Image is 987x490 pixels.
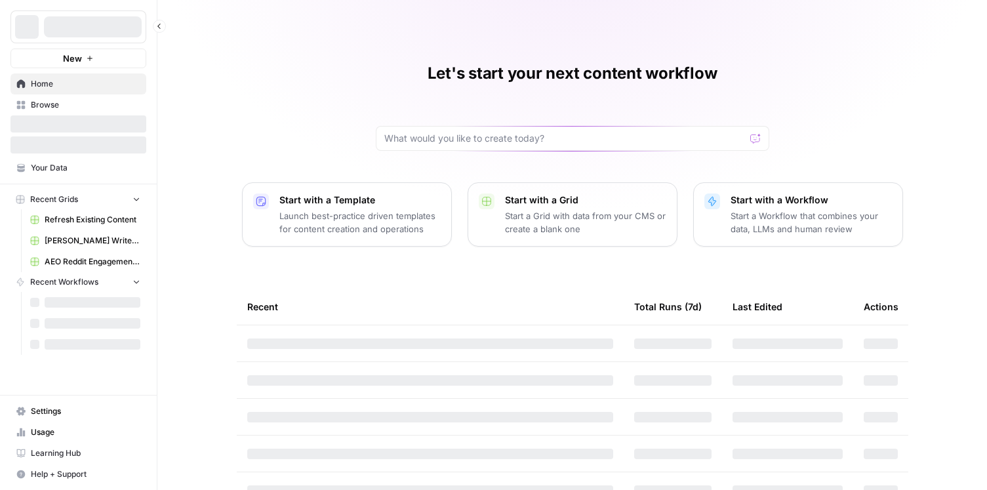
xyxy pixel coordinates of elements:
div: Last Edited [733,289,782,325]
p: Start with a Template [279,194,441,207]
a: Your Data [10,157,146,178]
h1: Let's start your next content workflow [428,63,717,84]
span: Recent Grids [30,194,78,205]
span: Recent Workflows [30,276,98,288]
p: Start with a Grid [505,194,666,207]
button: Recent Workflows [10,272,146,292]
button: Start with a TemplateLaunch best-practice driven templates for content creation and operations [242,182,452,247]
span: Home [31,78,140,90]
a: Settings [10,401,146,422]
span: [PERSON_NAME] Write Informational Article [45,235,140,247]
div: Recent [247,289,613,325]
span: Your Data [31,162,140,174]
button: Recent Grids [10,190,146,209]
span: AEO Reddit Engagement (5) [45,256,140,268]
p: Start a Workflow that combines your data, LLMs and human review [731,209,892,235]
span: Browse [31,99,140,111]
span: Usage [31,426,140,438]
span: Learning Hub [31,447,140,459]
a: Learning Hub [10,443,146,464]
a: Home [10,73,146,94]
p: Start with a Workflow [731,194,892,207]
a: Usage [10,422,146,443]
button: Help + Support [10,464,146,485]
span: Refresh Existing Content [45,214,140,226]
button: Start with a WorkflowStart a Workflow that combines your data, LLMs and human review [693,182,903,247]
a: Refresh Existing Content [24,209,146,230]
span: Settings [31,405,140,417]
a: Browse [10,94,146,115]
p: Launch best-practice driven templates for content creation and operations [279,209,441,235]
a: [PERSON_NAME] Write Informational Article [24,230,146,251]
p: Start a Grid with data from your CMS or create a blank one [505,209,666,235]
button: New [10,49,146,68]
input: What would you like to create today? [384,132,745,145]
div: Actions [864,289,898,325]
button: Start with a GridStart a Grid with data from your CMS or create a blank one [468,182,677,247]
div: Total Runs (7d) [634,289,702,325]
span: New [63,52,82,65]
span: Help + Support [31,468,140,480]
a: AEO Reddit Engagement (5) [24,251,146,272]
